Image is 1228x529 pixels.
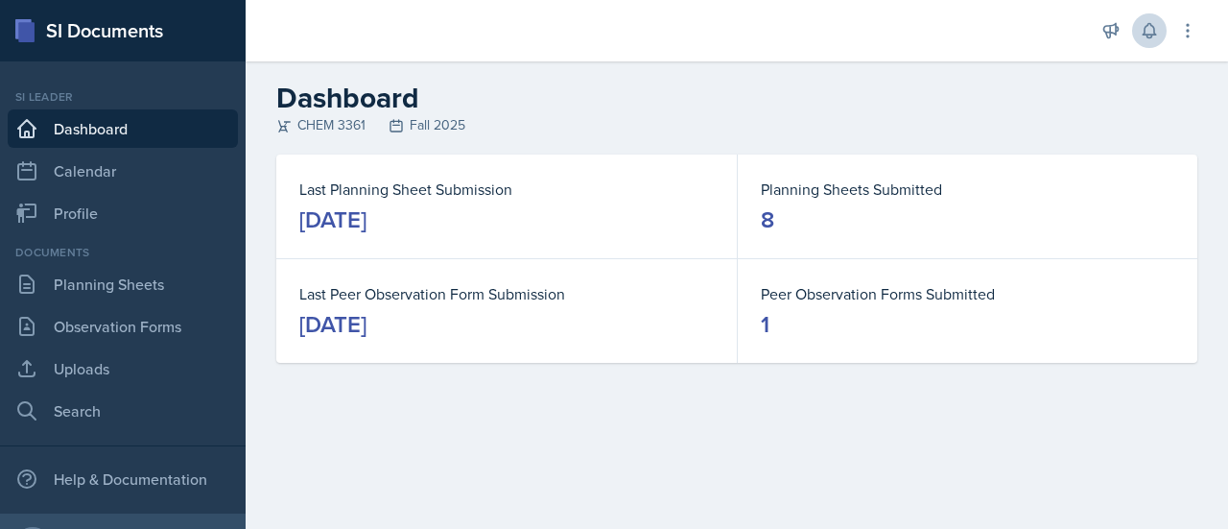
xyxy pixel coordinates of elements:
[8,392,238,430] a: Search
[299,178,714,201] dt: Last Planning Sheet Submission
[761,282,1174,305] dt: Peer Observation Forms Submitted
[8,349,238,388] a: Uploads
[8,460,238,498] div: Help & Documentation
[299,204,366,235] div: [DATE]
[8,265,238,303] a: Planning Sheets
[8,194,238,232] a: Profile
[8,152,238,190] a: Calendar
[8,307,238,346] a: Observation Forms
[8,88,238,106] div: Si leader
[8,244,238,261] div: Documents
[299,282,714,305] dt: Last Peer Observation Form Submission
[8,109,238,148] a: Dashboard
[276,81,1197,115] h2: Dashboard
[299,309,366,340] div: [DATE]
[276,115,1197,135] div: CHEM 3361 Fall 2025
[761,309,769,340] div: 1
[761,178,1174,201] dt: Planning Sheets Submitted
[761,204,774,235] div: 8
